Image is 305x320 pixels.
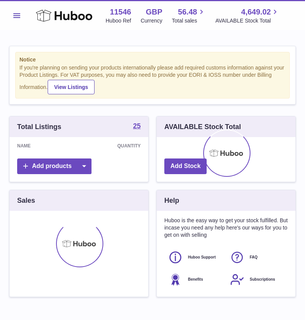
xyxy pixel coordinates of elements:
h3: AVAILABLE Stock Total [164,122,241,131]
span: FAQ [250,255,258,260]
p: Huboo is the easy way to get your stock fulfilled. But incase you need any help here's our ways f... [164,217,288,239]
strong: 11546 [110,7,131,17]
div: Currency [141,17,162,24]
strong: 25 [133,123,141,129]
div: Huboo Ref [106,17,131,24]
span: Subscriptions [250,277,275,282]
a: Benefits [168,272,222,287]
th: Quantity [69,137,148,155]
span: Huboo Support [188,255,216,260]
strong: GBP [146,7,162,17]
a: View Listings [48,80,95,94]
span: 4,649.02 [241,7,271,17]
h3: Help [164,196,179,205]
a: FAQ [230,250,284,265]
span: 56.48 [178,7,197,17]
a: 25 [133,123,141,131]
a: Add products [17,158,91,174]
a: Add Stock [164,158,207,174]
h3: Sales [17,196,35,205]
a: Huboo Support [168,250,222,265]
th: Name [10,137,69,155]
a: Subscriptions [230,272,284,287]
span: Benefits [188,277,203,282]
a: 56.48 Total sales [172,7,206,24]
strong: Notice [19,56,286,63]
div: If you're planning on sending your products internationally please add required customs informati... [19,64,286,94]
span: Total sales [172,17,206,24]
span: AVAILABLE Stock Total [215,17,280,24]
a: 4,649.02 AVAILABLE Stock Total [215,7,280,24]
h3: Total Listings [17,122,61,131]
